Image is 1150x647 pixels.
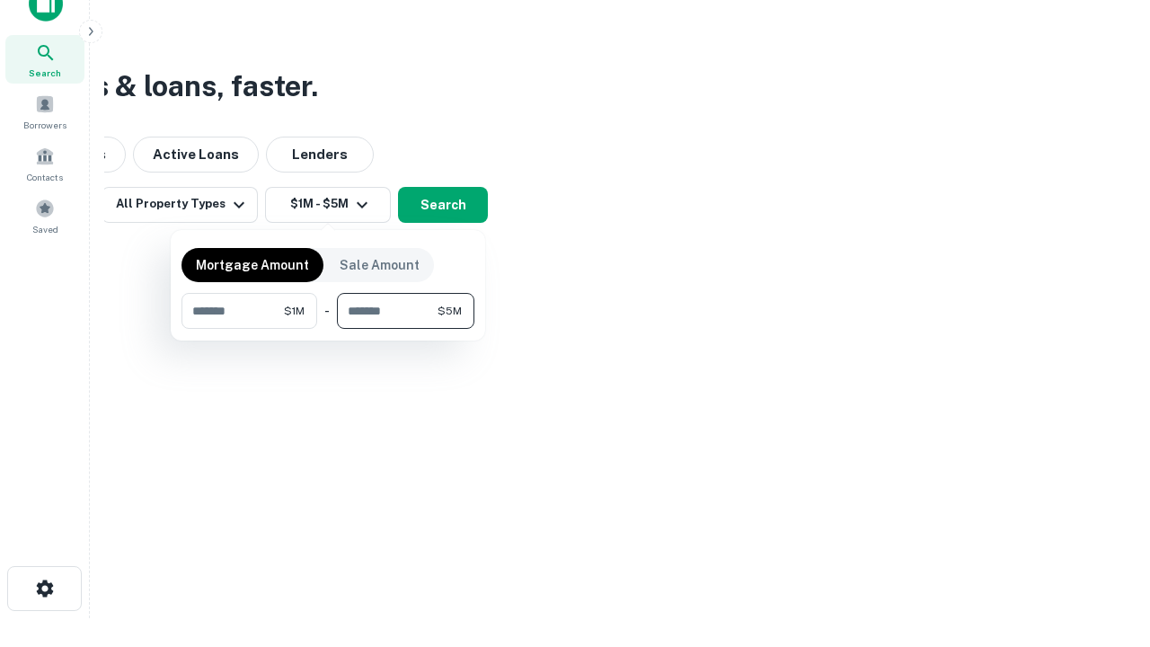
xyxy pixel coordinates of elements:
[438,303,462,319] span: $5M
[284,303,305,319] span: $1M
[196,255,309,275] p: Mortgage Amount
[324,293,330,329] div: -
[1060,503,1150,589] iframe: Chat Widget
[340,255,420,275] p: Sale Amount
